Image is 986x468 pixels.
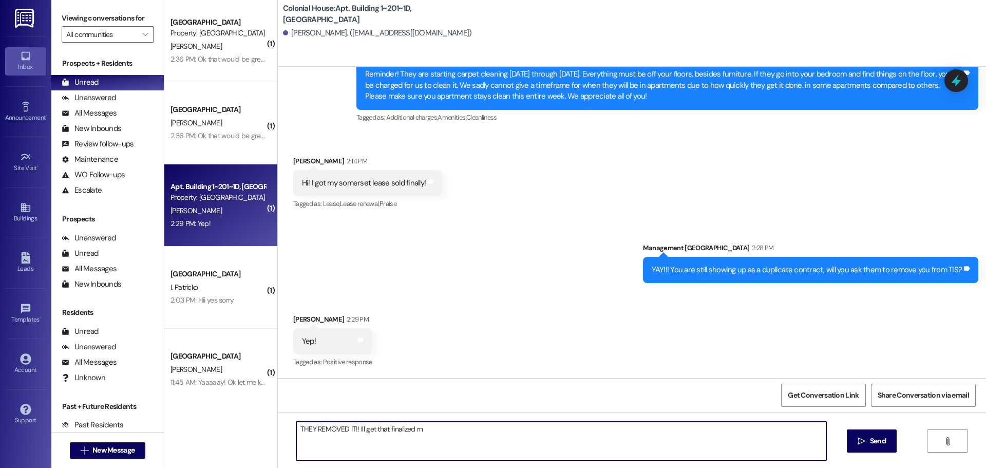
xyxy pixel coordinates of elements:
[296,422,826,460] textarea: THEY REMOVED IT!! Ill get that finalized rn
[170,295,234,305] div: 2:03 PM: Hii yes sorry
[170,118,222,127] span: [PERSON_NAME]
[62,326,99,337] div: Unread
[62,92,116,103] div: Unanswered
[62,233,116,244] div: Unanswered
[51,58,164,69] div: Prospects + Residents
[323,199,340,208] span: Lease ,
[302,336,316,347] div: Yep!
[51,214,164,224] div: Prospects
[170,54,370,64] div: 2:36 PM: Ok that would be great! Yep I'll sign that right now! Thanks!
[5,300,46,328] a: Templates •
[170,378,365,387] div: 11:45 AM: Yaaaaay! Ok let me know the updates!!! Thank you!!! 🙏
[466,113,497,122] span: Cleanliness
[5,401,46,428] a: Support
[170,28,266,39] div: Property: [GEOGRAPHIC_DATA]
[5,350,46,378] a: Account
[170,17,266,28] div: [GEOGRAPHIC_DATA]
[170,104,266,115] div: [GEOGRAPHIC_DATA]
[170,269,266,279] div: [GEOGRAPHIC_DATA]
[781,384,865,407] button: Get Conversation Link
[51,401,164,412] div: Past + Future Residents
[340,199,380,208] span: Lease renewal ,
[293,156,442,170] div: [PERSON_NAME]
[788,390,859,401] span: Get Conversation Link
[62,264,117,274] div: All Messages
[46,113,47,120] span: •
[37,163,39,170] span: •
[283,28,472,39] div: [PERSON_NAME]. ([EMAIL_ADDRESS][DOMAIN_NAME])
[70,442,146,459] button: New Message
[5,47,46,75] a: Inbox
[92,445,135,456] span: New Message
[15,9,36,28] img: ResiDesk Logo
[81,446,88,455] i: 
[944,437,952,445] i: 
[323,358,372,366] span: Positive response
[344,156,367,166] div: 2:14 PM
[170,351,266,362] div: [GEOGRAPHIC_DATA]
[40,314,41,322] span: •
[356,110,978,125] div: Tagged as:
[170,181,266,192] div: Apt. Building 1~201~1D, [GEOGRAPHIC_DATA]
[142,30,148,39] i: 
[5,199,46,227] a: Buildings
[62,77,99,88] div: Unread
[62,108,117,119] div: All Messages
[62,420,124,430] div: Past Residents
[62,139,134,149] div: Review follow-ups
[293,314,372,328] div: [PERSON_NAME]
[62,123,121,134] div: New Inbounds
[66,26,137,43] input: All communities
[62,10,154,26] label: Viewing conversations for
[365,69,962,102] div: Reminder! They are starting carpet cleaning [DATE] through [DATE]. Everything must be off your fl...
[170,283,198,292] span: I. Patricko
[62,342,116,352] div: Unanswered
[380,199,396,208] span: Praise
[652,265,962,275] div: YAY!!! You are still showing up as a duplicate contract, will you ask them to remove you from TIS?
[170,365,222,374] span: [PERSON_NAME]
[386,113,438,122] span: Additional charges ,
[51,307,164,318] div: Residents
[870,436,886,446] span: Send
[302,178,426,189] div: Hi! I got my somerset lease sold finally!
[62,185,102,196] div: Escalate
[62,154,118,165] div: Maintenance
[62,357,117,368] div: All Messages
[438,113,466,122] span: Amenities ,
[62,248,99,259] div: Unread
[858,437,865,445] i: 
[170,206,222,215] span: [PERSON_NAME]
[847,429,897,453] button: Send
[643,242,979,257] div: Management [GEOGRAPHIC_DATA]
[170,192,266,203] div: Property: [GEOGRAPHIC_DATA]
[170,131,370,140] div: 2:36 PM: Ok that would be great! Yep I'll sign that right now! Thanks!
[283,3,488,25] b: Colonial House: Apt. Building 1~201~1D, [GEOGRAPHIC_DATA]
[170,219,211,228] div: 2:29 PM: Yep!
[62,170,125,180] div: WO Follow-ups
[344,314,368,325] div: 2:29 PM
[878,390,969,401] span: Share Conversation via email
[871,384,976,407] button: Share Conversation via email
[293,196,442,211] div: Tagged as:
[5,148,46,176] a: Site Visit •
[62,279,121,290] div: New Inbounds
[170,42,222,51] span: [PERSON_NAME]
[749,242,773,253] div: 2:28 PM
[5,249,46,277] a: Leads
[62,372,105,383] div: Unknown
[293,354,372,369] div: Tagged as:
